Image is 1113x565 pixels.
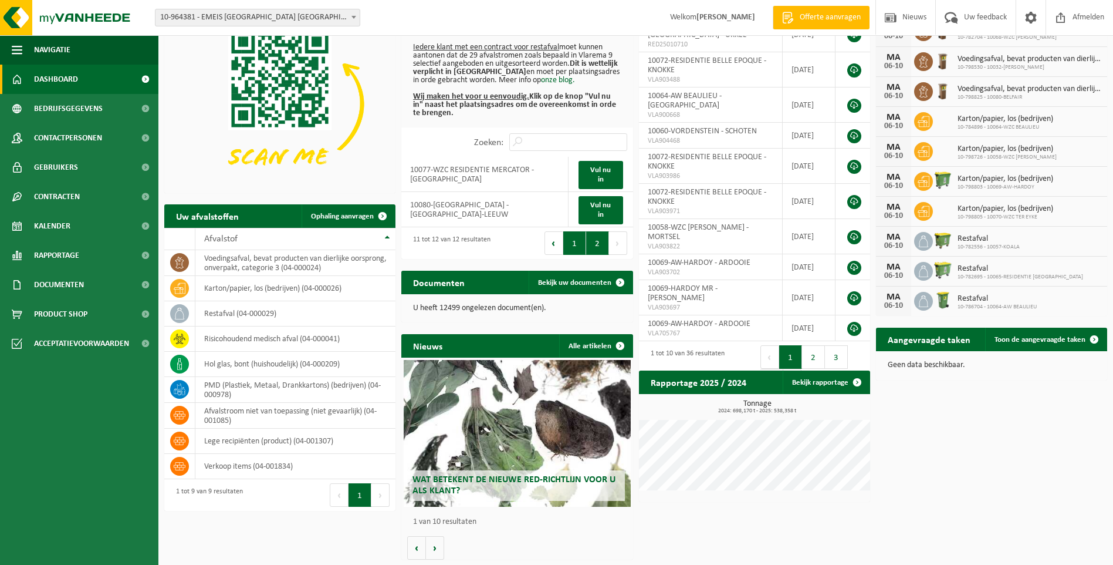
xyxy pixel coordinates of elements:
[825,345,848,369] button: 3
[648,284,718,302] span: 10069-HARDOY MR - [PERSON_NAME]
[882,173,905,182] div: MA
[164,17,395,191] img: Download de VHEPlus App
[639,371,758,394] h2: Rapportage 2025 / 2024
[882,263,905,272] div: MA
[882,242,905,250] div: 06-10
[648,75,773,85] span: VLA903488
[958,144,1057,154] span: Karton/papier, los (bedrijven)
[195,327,395,352] td: risicohoudend medisch afval (04-000041)
[648,40,773,49] span: RED25010710
[586,231,609,255] button: 2
[413,92,529,101] u: Wij maken het voor u eenvoudig.
[648,127,757,136] span: 10060-VORDENSTEIN - SCHOTEN
[195,377,395,403] td: PMD (Plastiek, Metaal, Drankkartons) (bedrijven) (04-000978)
[958,294,1037,304] span: Restafval
[195,352,395,377] td: hol glas, bont (huishoudelijk) (04-000209)
[773,6,870,29] a: Offerte aanvragen
[559,334,632,358] a: Alle artikelen
[34,300,87,329] span: Product Shop
[783,88,835,123] td: [DATE]
[696,13,755,22] strong: [PERSON_NAME]
[544,231,563,255] button: Previous
[413,304,621,312] p: U heeft 12499 ongelezen document(en).
[783,149,835,184] td: [DATE]
[958,85,1101,94] span: Voedingsafval, bevat producten van dierlijke oorsprong, onverpakt, categorie 3
[474,138,503,147] label: Zoeken:
[797,12,864,23] span: Offerte aanvragen
[407,230,490,256] div: 11 tot 12 van 12 resultaten
[195,454,395,479] td: verkoop items (04-001834)
[579,196,623,224] a: Vul nu in
[882,272,905,280] div: 06-10
[958,115,1053,124] span: Karton/papier, los (bedrijven)
[882,292,905,302] div: MA
[933,51,953,70] img: WB-0140-HPE-BN-01
[413,59,618,76] b: Dit is wettelijk verplicht in [GEOGRAPHIC_DATA]
[882,92,905,100] div: 06-10
[958,124,1053,131] span: 10-784896 - 10064-WZC BEAULIEU
[413,92,616,117] b: Klik op de knop "Vul nu in" naast het plaatsingsadres om de overeenkomst in orde te brengen.
[648,207,773,216] span: VLA903971
[195,403,395,429] td: afvalstroom niet van toepassing (niet gevaarlijk) (04-001085)
[609,231,627,255] button: Next
[783,315,835,341] td: [DATE]
[371,483,390,507] button: Next
[958,64,1101,71] span: 10-798530 - 10032-[PERSON_NAME]
[648,303,773,312] span: VLA903697
[426,536,444,560] button: Volgende
[933,260,953,280] img: WB-0660-HPE-GN-50
[882,182,905,190] div: 06-10
[958,244,1020,251] span: 10-782556 - 10057-KOALA
[882,152,905,160] div: 06-10
[155,9,360,26] span: 10-964381 - EMEIS VLAANDEREN NV - UKKEL
[164,204,251,227] h2: Uw afvalstoffen
[401,334,454,357] h2: Nieuws
[34,35,70,65] span: Navigatie
[645,344,725,394] div: 1 tot 10 van 36 resultaten
[413,27,621,117] p: moet kunnen aantonen dat de 29 afvalstromen zoals bepaald in Vlarema 9 selectief aangeboden en ui...
[783,371,869,394] a: Bekijk rapportage
[958,304,1037,311] span: 10-786704 - 10064-AW BEAULIEU
[958,184,1053,191] span: 10-798803 - 10069-AW-HARDOY
[882,32,905,41] div: 06-10
[783,254,835,280] td: [DATE]
[958,174,1053,184] span: Karton/papier, los (bedrijven)
[645,400,870,414] h3: Tonnage
[958,214,1053,221] span: 10-798805 - 10070-WZC TER EYKE
[882,233,905,242] div: MA
[958,55,1101,64] span: Voedingsafval, bevat producten van dierlijke oorsprong, onverpakt, categorie 3
[195,429,395,454] td: lege recipiënten (product) (04-001307)
[34,241,79,270] span: Rapportage
[648,223,749,241] span: 10058-WZC [PERSON_NAME] - MORTSEL
[401,157,568,192] td: 10077-WZC RESIDENTIE MERCATOR - [GEOGRAPHIC_DATA]
[34,182,80,211] span: Contracten
[413,518,627,526] p: 1 van 10 resultaten
[34,123,102,153] span: Contactpersonen
[648,92,722,110] span: 10064-AW BEAULIEU - [GEOGRAPHIC_DATA]
[34,211,70,241] span: Kalender
[34,65,78,94] span: Dashboard
[401,271,476,294] h2: Documenten
[648,320,750,328] span: 10069-AW-HARDOY - ARDOOIE
[563,231,586,255] button: 1
[783,52,835,88] td: [DATE]
[648,268,773,277] span: VLA903702
[802,345,825,369] button: 2
[170,482,243,508] div: 1 tot 9 van 9 resultaten
[34,153,78,182] span: Gebruikers
[404,360,630,507] a: Wat betekent de nieuwe RED-richtlijn voor u als klant?
[155,9,360,26] span: 10-964381 - EMEIS VLAANDEREN NV - UKKEL
[401,192,568,227] td: 10080-[GEOGRAPHIC_DATA] - [GEOGRAPHIC_DATA]-LEEUW
[882,212,905,220] div: 06-10
[579,161,623,189] a: Vul nu in
[958,264,1083,274] span: Restafval
[412,475,615,496] span: Wat betekent de nieuwe RED-richtlijn voor u als klant?
[958,204,1053,214] span: Karton/papier, los (bedrijven)
[783,280,835,315] td: [DATE]
[648,258,750,267] span: 10069-AW-HARDOY - ARDOOIE
[933,290,953,310] img: WB-0240-HPE-GN-50
[783,184,835,219] td: [DATE]
[541,76,575,85] a: onze blog.
[204,234,238,244] span: Afvalstof
[34,270,84,300] span: Documenten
